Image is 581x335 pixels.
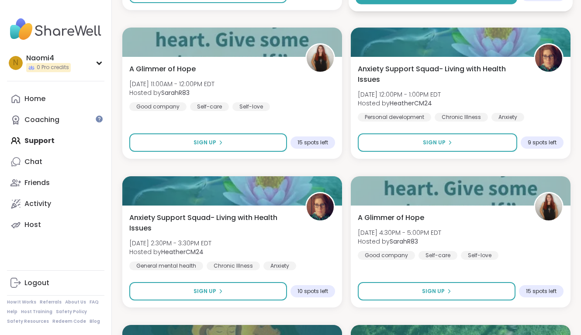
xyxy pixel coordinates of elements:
[358,237,441,246] span: Hosted by
[358,228,441,237] span: [DATE] 4:30PM - 5:00PM EDT
[207,262,260,270] div: Chronic Illness
[24,157,42,167] div: Chat
[535,45,562,72] img: HeatherCM24
[24,199,51,209] div: Activity
[7,214,104,235] a: Host
[7,88,104,109] a: Home
[194,139,216,147] span: Sign Up
[232,102,270,111] div: Self-love
[194,287,216,295] span: Sign Up
[129,248,211,256] span: Hosted by
[26,53,71,63] div: Naomi4
[528,139,557,146] span: 9 spots left
[7,151,104,172] a: Chat
[358,213,424,223] span: A Glimmer of Hope
[7,193,104,214] a: Activity
[358,90,441,99] span: [DATE] 12:00PM - 1:00PM EDT
[307,45,334,72] img: SarahR83
[526,288,557,295] span: 15 spots left
[358,99,441,108] span: Hosted by
[161,88,190,97] b: SarahR83
[24,94,45,104] div: Home
[129,262,203,270] div: General mental health
[24,278,49,288] div: Logout
[535,193,562,220] img: SarahR83
[435,113,488,122] div: Chronic Illness
[390,237,418,246] b: SarahR83
[24,220,41,230] div: Host
[129,88,214,97] span: Hosted by
[297,139,328,146] span: 15 spots left
[129,133,287,152] button: Sign Up
[358,251,415,260] div: Good company
[358,133,517,152] button: Sign Up
[7,272,104,293] a: Logout
[90,299,99,305] a: FAQ
[7,109,104,130] a: Coaching
[65,299,86,305] a: About Us
[358,64,524,85] span: Anxiety Support Squad- Living with Health Issues
[56,309,87,315] a: Safety Policy
[190,102,229,111] div: Self-care
[423,139,446,147] span: Sign Up
[7,172,104,193] a: Friends
[7,309,17,315] a: Help
[129,282,287,300] button: Sign Up
[422,287,445,295] span: Sign Up
[297,288,328,295] span: 10 spots left
[129,64,196,74] span: A Glimmer of Hope
[7,318,49,325] a: Safety Resources
[491,113,524,122] div: Anxiety
[96,115,103,122] iframe: Spotlight
[263,262,296,270] div: Anxiety
[129,213,296,234] span: Anxiety Support Squad- Living with Health Issues
[161,248,204,256] b: HeatherCM24
[129,102,187,111] div: Good company
[37,64,69,71] span: 0 Pro credits
[24,178,50,188] div: Friends
[129,80,214,88] span: [DATE] 11:00AM - 12:00PM EDT
[307,193,334,220] img: HeatherCM24
[7,14,104,45] img: ShareWell Nav Logo
[40,299,62,305] a: Referrals
[21,309,52,315] a: Host Training
[461,251,498,260] div: Self-love
[390,99,432,108] b: HeatherCM24
[24,115,59,125] div: Coaching
[129,239,211,248] span: [DATE] 2:30PM - 3:30PM EDT
[90,318,100,325] a: Blog
[52,318,86,325] a: Redeem Code
[418,251,457,260] div: Self-care
[7,299,36,305] a: How It Works
[358,113,431,122] div: Personal development
[13,57,18,69] span: N
[358,282,515,300] button: Sign Up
